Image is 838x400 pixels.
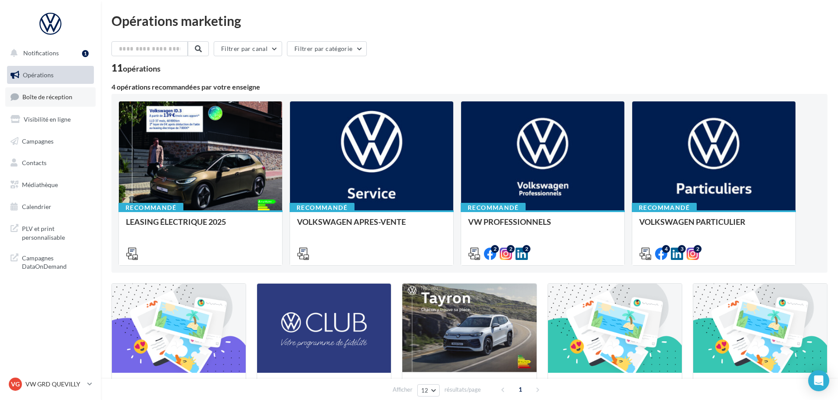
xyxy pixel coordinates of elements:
[82,50,89,57] div: 1
[23,71,54,79] span: Opérations
[662,245,670,253] div: 4
[22,159,47,166] span: Contacts
[214,41,282,56] button: Filtrer par canal
[5,249,96,274] a: Campagnes DataOnDemand
[461,203,526,213] div: Recommandé
[118,203,183,213] div: Recommandé
[22,223,90,241] span: PLV et print personnalisable
[11,380,20,389] span: VG
[25,380,84,389] p: VW GRD QUEVILLY
[111,14,827,27] div: Opérations marketing
[632,203,697,213] div: Recommandé
[111,83,827,90] div: 4 opérations recommandées par votre enseigne
[23,49,59,57] span: Notifications
[808,370,829,391] div: Open Intercom Messenger
[7,376,94,393] a: VG VW GRD QUEVILLY
[5,132,96,151] a: Campagnes
[507,245,515,253] div: 2
[22,137,54,144] span: Campagnes
[123,65,161,72] div: opérations
[417,384,440,396] button: 12
[468,217,617,235] div: VW PROFESSIONNELS
[513,382,527,396] span: 1
[5,154,96,172] a: Contacts
[393,386,412,394] span: Afficher
[22,93,72,101] span: Boîte de réception
[5,87,96,106] a: Boîte de réception
[5,110,96,129] a: Visibilité en ligne
[491,245,499,253] div: 2
[5,66,96,84] a: Opérations
[22,252,90,271] span: Campagnes DataOnDemand
[111,63,161,73] div: 11
[5,198,96,216] a: Calendrier
[22,203,51,210] span: Calendrier
[5,176,96,194] a: Médiathèque
[126,217,275,235] div: LEASING ÉLECTRIQUE 2025
[694,245,702,253] div: 2
[5,219,96,245] a: PLV et print personnalisable
[444,386,481,394] span: résultats/page
[24,115,71,123] span: Visibilité en ligne
[290,203,355,213] div: Recommandé
[5,44,92,62] button: Notifications 1
[287,41,367,56] button: Filtrer par catégorie
[639,217,788,235] div: VOLKSWAGEN PARTICULIER
[678,245,686,253] div: 3
[22,181,58,188] span: Médiathèque
[421,387,429,394] span: 12
[297,217,446,235] div: VOLKSWAGEN APRES-VENTE
[523,245,530,253] div: 2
